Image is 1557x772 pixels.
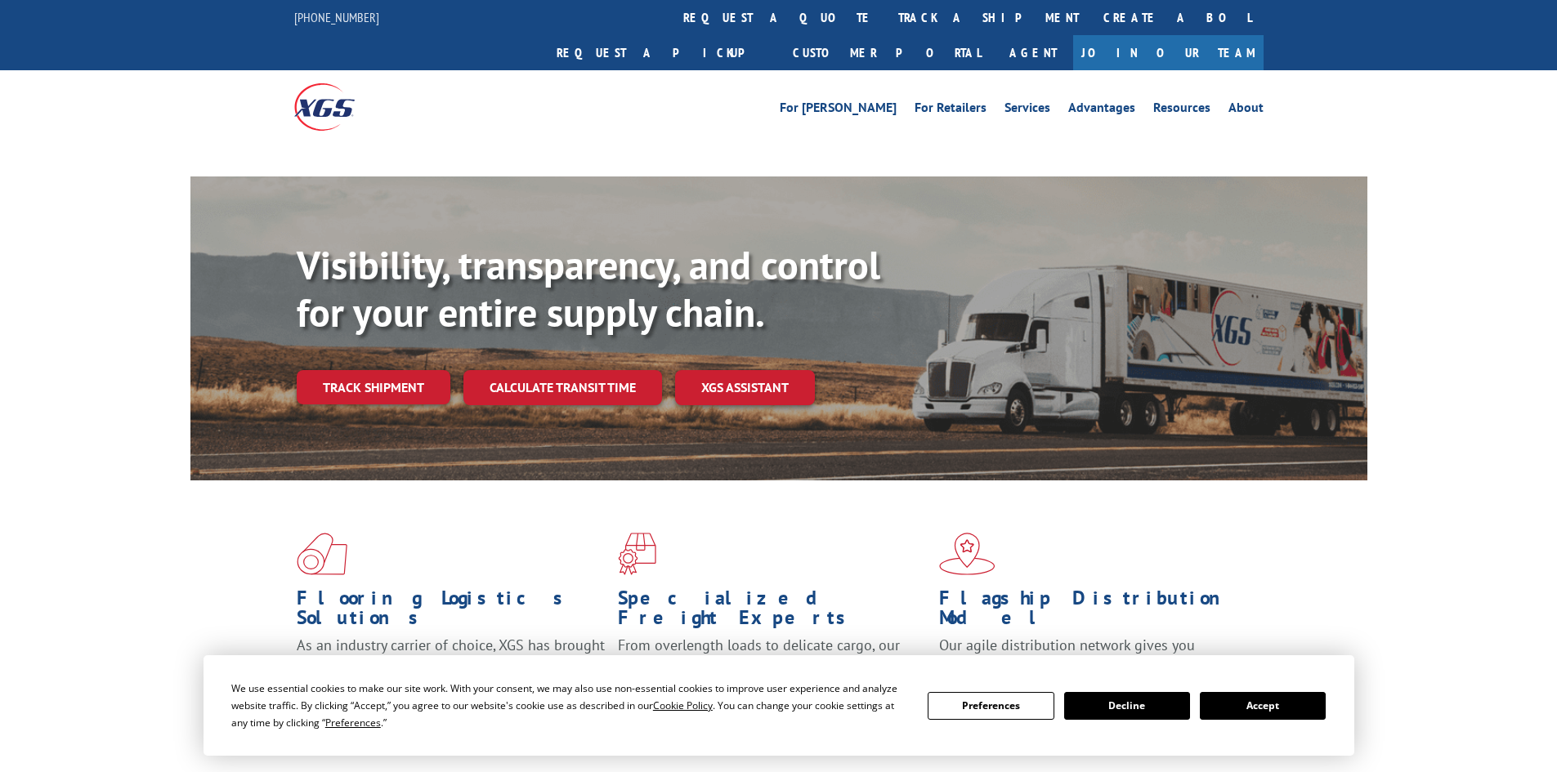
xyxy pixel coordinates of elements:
button: Accept [1200,692,1326,720]
span: Preferences [325,716,381,730]
b: Visibility, transparency, and control for your entire supply chain. [297,239,880,337]
a: About [1228,101,1264,119]
p: From overlength loads to delicate cargo, our experienced staff knows the best way to move your fr... [618,636,927,708]
h1: Flooring Logistics Solutions [297,588,606,636]
span: As an industry carrier of choice, XGS has brought innovation and dedication to flooring logistics... [297,636,605,694]
div: We use essential cookies to make our site work. With your consent, we may also use non-essential ... [231,680,908,731]
a: Join Our Team [1073,35,1264,70]
img: xgs-icon-flagship-distribution-model-red [939,533,995,575]
button: Preferences [928,692,1054,720]
a: Calculate transit time [463,370,662,405]
a: For [PERSON_NAME] [780,101,897,119]
span: Cookie Policy [653,698,713,712]
span: Our agile distribution network gives you nationwide inventory management on demand. [939,636,1240,674]
a: Customer Portal [781,35,993,70]
h1: Flagship Distribution Model [939,588,1248,636]
a: Request a pickup [544,35,781,70]
a: Agent [993,35,1073,70]
div: Cookie Consent Prompt [204,655,1354,756]
img: xgs-icon-total-supply-chain-intelligence-red [297,533,347,575]
a: XGS ASSISTANT [675,370,815,405]
a: [PHONE_NUMBER] [294,9,379,25]
a: Services [1004,101,1050,119]
a: For Retailers [915,101,987,119]
button: Decline [1064,692,1190,720]
img: xgs-icon-focused-on-flooring-red [618,533,656,575]
h1: Specialized Freight Experts [618,588,927,636]
a: Advantages [1068,101,1135,119]
a: Track shipment [297,370,450,404]
a: Resources [1153,101,1210,119]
